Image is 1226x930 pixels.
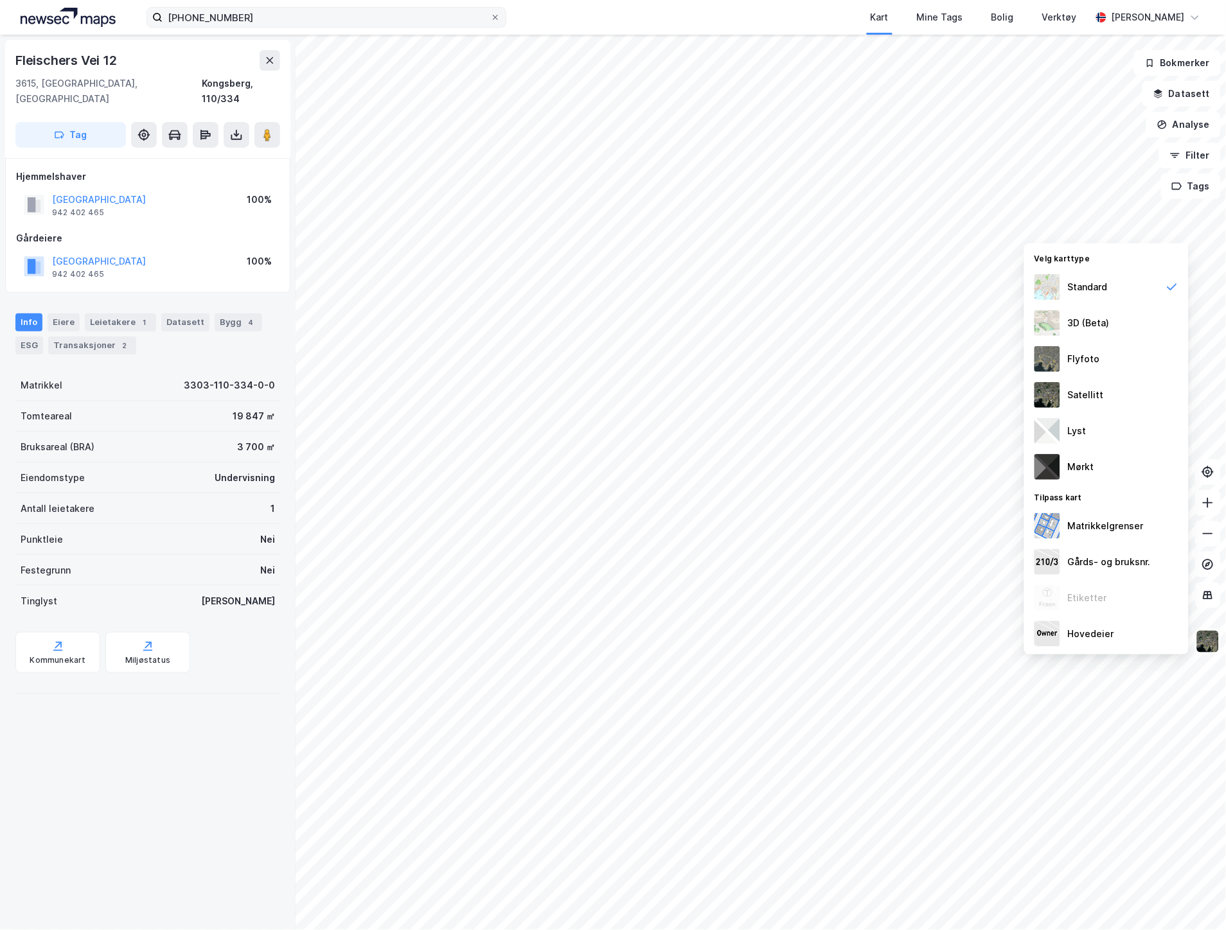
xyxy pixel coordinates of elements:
img: logo.a4113a55bc3d86da70a041830d287a7e.svg [21,8,116,27]
div: Antall leietakere [21,501,94,516]
div: Tilpass kart [1024,485,1189,508]
div: 3615, [GEOGRAPHIC_DATA], [GEOGRAPHIC_DATA] [15,76,202,107]
img: cadastreKeys.547ab17ec502f5a4ef2b.jpeg [1035,549,1060,575]
button: Tags [1161,173,1221,199]
div: Fleischers Vei 12 [15,50,120,71]
div: Kommunekart [30,655,85,665]
div: Etiketter [1068,590,1107,606]
div: Kontrollprogram for chat [1162,868,1226,930]
div: Nei [260,563,275,578]
div: Tinglyst [21,593,57,609]
iframe: Chat Widget [1162,868,1226,930]
div: Hjemmelshaver [16,169,280,184]
div: Eiere [48,313,80,331]
div: 942 402 465 [52,269,104,279]
div: [PERSON_NAME] [201,593,275,609]
div: Miljøstatus [125,655,170,665]
img: majorOwner.b5e170eddb5c04bfeeff.jpeg [1035,621,1060,647]
div: Datasett [161,313,209,331]
div: 4 [244,316,257,329]
div: 100% [247,254,272,269]
div: Transaksjoner [48,337,136,355]
img: nCdM7BzjoCAAAAAElFTkSuQmCC [1035,454,1060,480]
img: Z [1035,585,1060,611]
button: Bokmerker [1134,50,1221,76]
div: Satellitt [1068,387,1104,403]
button: Tag [15,122,126,148]
button: Filter [1159,143,1221,168]
img: cadastreBorders.cfe08de4b5ddd52a10de.jpeg [1035,513,1060,539]
div: Mørkt [1068,459,1094,475]
img: Z [1035,274,1060,300]
div: Matrikkel [21,378,62,393]
div: Bruksareal (BRA) [21,439,94,455]
div: 1 [138,316,151,329]
div: 3 700 ㎡ [237,439,275,455]
img: luj3wr1y2y3+OchiMxRmMxRlscgabnMEmZ7DJGWxyBpucwSZnsMkZbHIGm5zBJmewyRlscgabnMEmZ7DJGWxyBpucwSZnsMkZ... [1035,418,1060,444]
div: Tomteareal [21,408,72,424]
div: 3D (Beta) [1068,315,1110,331]
button: Datasett [1142,81,1221,107]
div: Flyfoto [1068,351,1100,367]
div: 2 [118,339,131,352]
div: 100% [247,192,272,207]
div: Punktleie [21,532,63,547]
input: Søk på adresse, matrikkel, gårdeiere, leietakere eller personer [163,8,490,27]
div: 1 [271,501,275,516]
div: Bolig [991,10,1014,25]
div: Undervisning [215,470,275,486]
button: Analyse [1146,112,1221,137]
img: Z [1035,310,1060,336]
div: Gårds- og bruksnr. [1068,554,1151,570]
div: Nei [260,532,275,547]
div: 19 847 ㎡ [233,408,275,424]
img: 9k= [1035,382,1060,408]
div: Hovedeier [1068,626,1114,642]
img: Z [1035,346,1060,372]
div: Eiendomstype [21,470,85,486]
div: Verktøy [1042,10,1077,25]
div: Gårdeiere [16,231,280,246]
div: Kart [871,10,889,25]
div: Velg karttype [1024,246,1189,269]
div: Kongsberg, 110/334 [202,76,280,107]
div: Festegrunn [21,563,71,578]
img: 9k= [1196,629,1220,654]
div: Matrikkelgrenser [1068,518,1144,534]
div: Info [15,313,42,331]
div: Mine Tags [917,10,963,25]
div: ESG [15,337,43,355]
div: 942 402 465 [52,207,104,218]
div: 3303-110-334-0-0 [184,378,275,393]
div: [PERSON_NAME] [1112,10,1185,25]
div: Lyst [1068,423,1087,439]
div: Standard [1068,279,1108,295]
div: Leietakere [85,313,156,331]
div: Bygg [215,313,262,331]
